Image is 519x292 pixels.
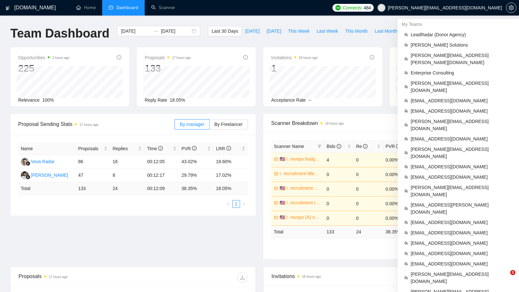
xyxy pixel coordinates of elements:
[411,271,513,285] span: [PERSON_NAME][EMAIL_ADDRESS][DOMAIN_NAME]
[318,144,321,148] span: filter
[404,33,408,37] span: team
[343,4,362,11] span: Connects:
[354,225,383,238] td: 24
[404,220,408,224] span: team
[274,157,278,161] span: crown
[21,172,68,177] a: RT[PERSON_NAME]
[144,182,179,195] td: 00:12:09
[383,182,413,196] td: 0.00%
[214,122,243,127] span: By Freelancer
[404,231,408,235] span: team
[356,144,368,149] span: Re
[6,3,10,13] img: logo
[324,196,354,211] td: 0
[411,135,513,142] span: [EMAIL_ADDRESS][DOMAIN_NAME]
[26,161,30,166] img: gigradar-bm.png
[237,275,247,280] span: download
[76,5,96,10] a: homeHome
[158,146,163,151] span: info-circle
[179,155,213,169] td: 43.02%
[288,28,309,35] span: This Week
[18,272,133,283] div: Proposals
[18,120,175,128] span: Proposal Sending Stats
[404,85,408,89] span: team
[216,146,231,151] span: LRR
[271,119,501,127] span: Scanner Breakdown
[404,241,408,245] span: team
[109,5,113,10] span: dashboard
[497,270,513,286] iframe: Intercom live chat
[274,171,278,176] span: crown
[383,225,413,238] td: 38.35 %
[379,6,384,10] span: user
[208,26,242,36] button: Last 30 Days
[110,169,144,182] td: 8
[31,172,68,179] div: [PERSON_NAME]
[10,26,109,41] h1: Team Dashboard
[398,19,519,29] div: My Teams
[179,169,213,182] td: 29.79%
[144,169,179,182] td: 00:12:17
[180,122,204,127] span: By manager
[147,146,163,151] span: Time
[271,97,306,103] span: Acceptance Rate
[375,28,397,35] span: Last Month
[364,4,371,11] span: 484
[404,57,408,61] span: team
[354,167,383,182] td: 0
[506,3,516,13] button: setting
[280,214,320,221] a: 🇺🇸 I. revops (A) no budget US only titles
[383,152,413,167] td: 0.00%
[404,189,408,193] span: team
[404,165,408,169] span: team
[242,26,263,36] button: [DATE]
[324,167,354,182] td: 0
[335,5,341,10] img: upwork-logo.png
[345,28,368,35] span: This Month
[153,28,158,34] span: swap-right
[242,202,246,206] span: right
[317,28,338,35] span: Last Week
[110,155,144,169] td: 16
[280,199,320,206] a: 🇺🇸 I. recruitment titles US (D)
[274,215,278,219] span: crown
[232,200,240,208] li: 1
[354,182,383,196] td: 0
[284,26,313,36] button: This Week
[280,170,320,177] a: I. recruitment titles (C)
[411,260,513,267] span: [EMAIL_ADDRESS][DOMAIN_NAME]
[26,175,30,179] img: gigradar-bm.png
[342,26,371,36] button: This Month
[411,201,513,216] span: [EMAIL_ADDRESS][PERSON_NAME][DOMAIN_NAME]
[110,142,144,155] th: Replies
[52,56,69,60] time: 2 hours ago
[411,174,513,181] span: [EMAIL_ADDRESS][DOMAIN_NAME]
[411,163,513,170] span: [EMAIL_ADDRESS][DOMAIN_NAME]
[21,159,54,164] a: VRVova Radar
[240,200,248,208] li: Next Page
[145,54,191,62] span: Proposals
[213,182,248,195] td: 18.05 %
[243,55,248,60] span: info-circle
[42,97,54,103] span: 100%
[404,207,408,210] span: team
[116,5,138,10] span: Dashboard
[76,169,110,182] td: 47
[411,146,513,160] span: [PERSON_NAME][EMAIL_ADDRESS][DOMAIN_NAME]
[145,62,191,74] div: 133
[151,5,175,10] a: searchScanner
[233,200,240,208] a: 1
[21,171,29,179] img: RT
[271,62,318,74] div: 1
[327,144,341,149] span: Bids
[404,151,408,155] span: team
[411,97,513,104] span: [EMAIL_ADDRESS][DOMAIN_NAME]
[78,145,103,152] span: Proposals
[411,240,513,247] span: [EMAIL_ADDRESS][DOMAIN_NAME]
[153,28,158,34] span: to
[76,142,110,155] th: Proposals
[354,152,383,167] td: 0
[411,80,513,94] span: [PERSON_NAME][EMAIL_ADDRESS][DOMAIN_NAME]
[271,225,324,238] td: Total
[76,155,110,169] td: 86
